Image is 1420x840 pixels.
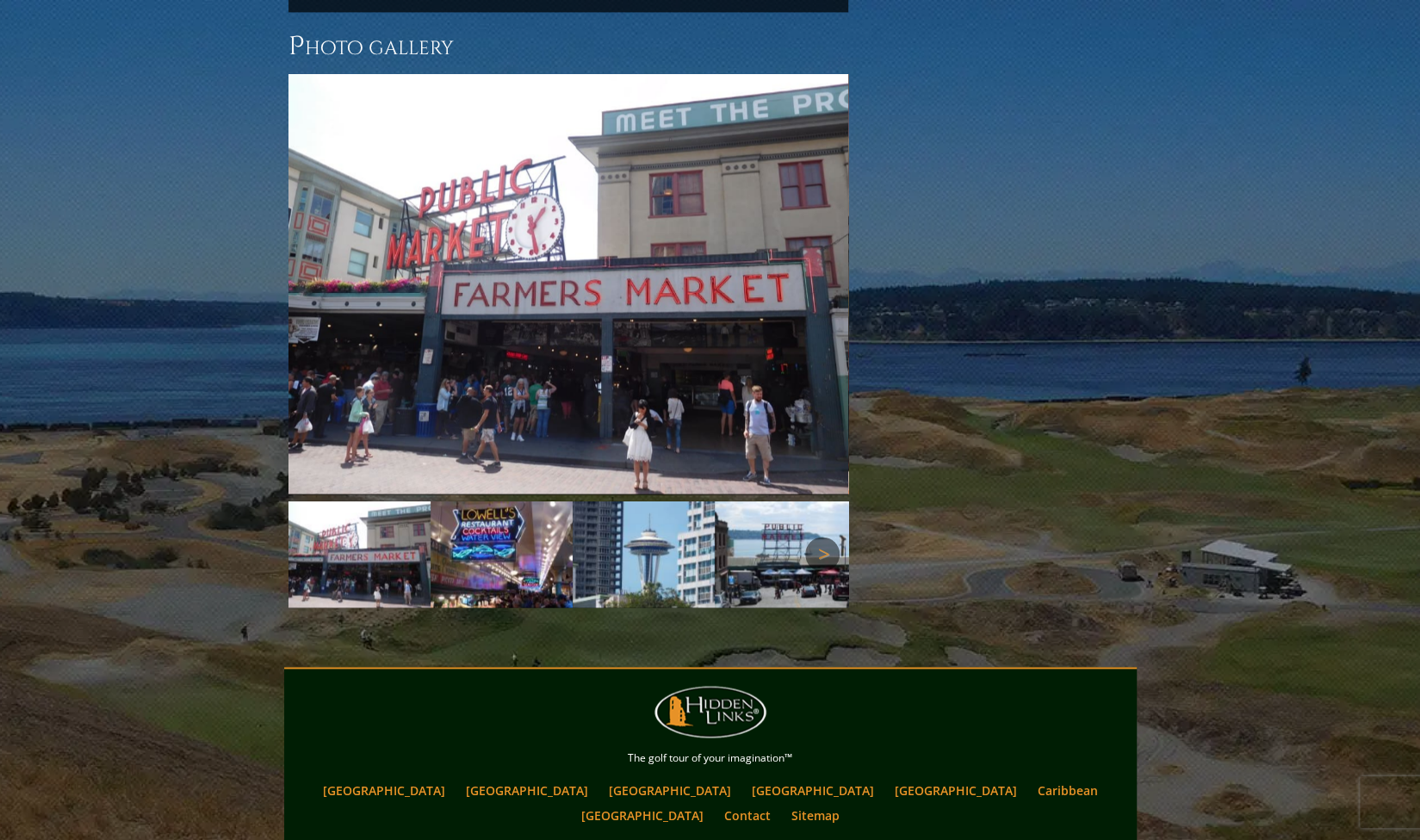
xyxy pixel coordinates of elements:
[886,777,1026,802] a: [GEOGRAPHIC_DATA]
[805,537,840,571] a: Next
[288,29,848,64] h3: Photo Gallery
[288,748,1132,767] p: The golf tour of your imagination™
[600,777,740,802] a: [GEOGRAPHIC_DATA]
[1029,777,1107,802] a: Caribbean
[716,802,779,827] a: Contact
[743,777,883,802] a: [GEOGRAPHIC_DATA]
[783,802,848,827] a: Sitemap
[573,802,712,827] a: [GEOGRAPHIC_DATA]
[457,777,597,802] a: [GEOGRAPHIC_DATA]
[314,777,454,802] a: [GEOGRAPHIC_DATA]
